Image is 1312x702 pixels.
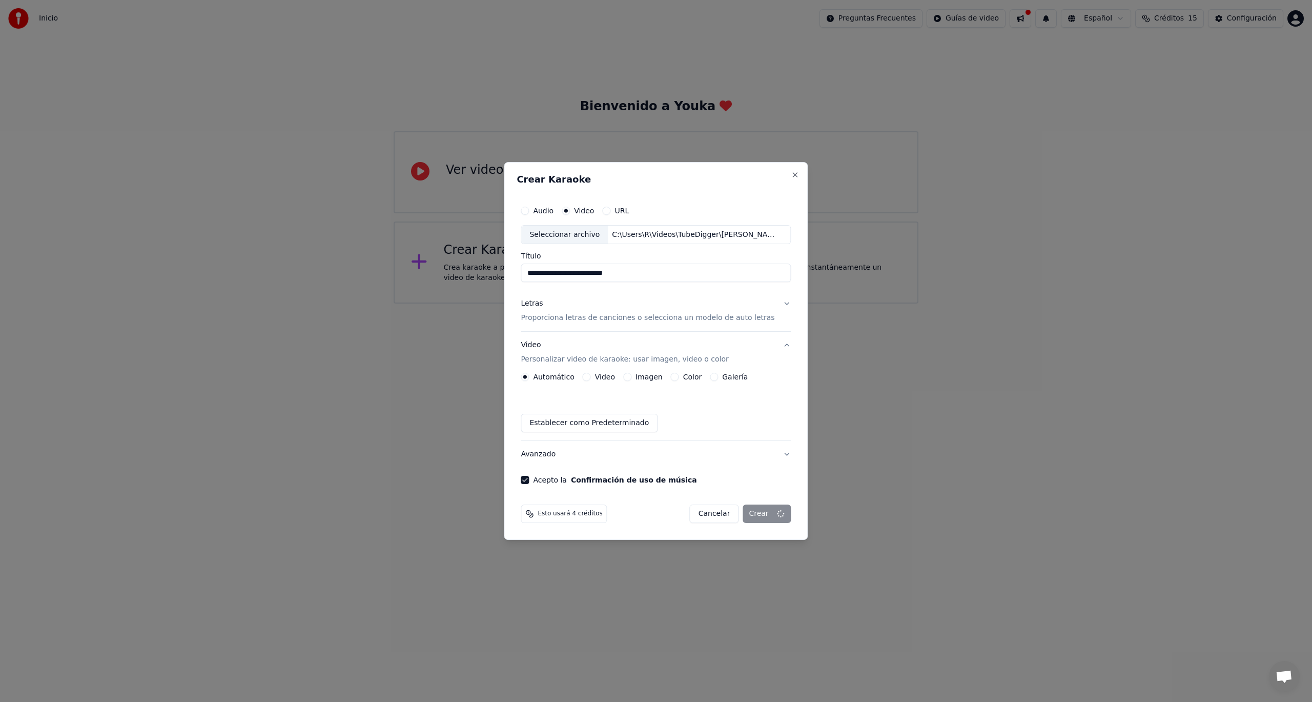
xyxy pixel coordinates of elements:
span: Esto usará 4 créditos [538,510,602,518]
label: Automático [533,373,574,380]
div: Seleccionar archivo [521,226,608,244]
button: VideoPersonalizar video de karaoke: usar imagen, video o color [521,332,791,373]
div: Letras [521,299,543,309]
button: LetrasProporciona letras de canciones o selecciona un modelo de auto letras [521,291,791,332]
label: Galería [722,373,748,380]
p: Personalizar video de karaoke: usar imagen, video o color [521,354,728,365]
div: C:\Users\R\Videos\TubeDigger\[PERSON_NAME] - 1080x1080 800K.mp4 [608,230,782,240]
button: Establecer como Predeterminado [521,414,658,432]
button: Cancelar [690,505,739,523]
label: Título [521,253,791,260]
label: Imagen [635,373,663,380]
label: Color [683,373,702,380]
label: Acepto la [533,476,696,484]
label: Video [595,373,615,380]
label: Video [574,207,594,214]
h2: Crear Karaoke [517,175,795,184]
p: Proporciona letras de canciones o selecciona un modelo de auto letras [521,313,774,324]
label: URL [614,207,629,214]
div: Video [521,340,728,365]
button: Acepto la [571,476,697,484]
button: Avanzado [521,441,791,468]
label: Audio [533,207,553,214]
div: VideoPersonalizar video de karaoke: usar imagen, video o color [521,373,791,440]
